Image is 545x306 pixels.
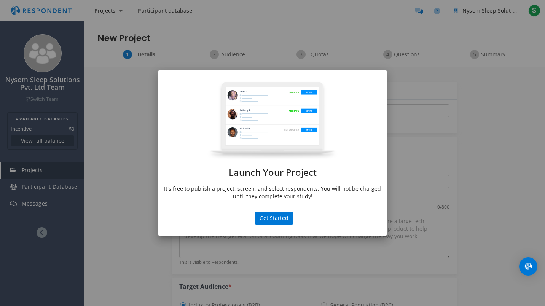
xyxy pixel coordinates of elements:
[164,185,381,200] p: It's free to publish a project, screen, and select respondents. You will not be charged until the...
[519,257,537,276] div: Open Intercom Messenger
[207,81,338,160] img: project-modal.png
[158,70,387,236] md-dialog: Launch Your ...
[255,212,293,225] button: Get Started
[164,167,381,177] h1: Launch Your Project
